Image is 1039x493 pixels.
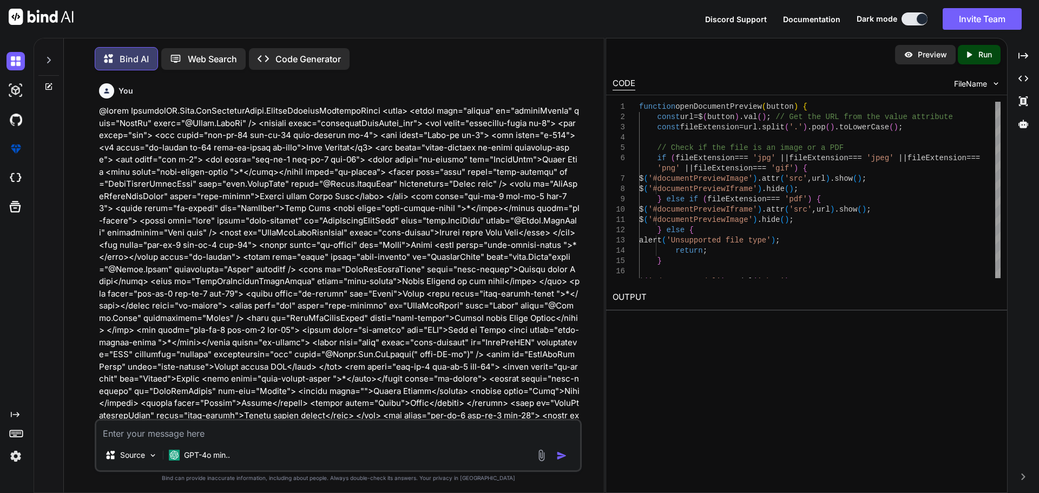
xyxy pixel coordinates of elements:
span: fileExtension [789,154,848,162]
span: ( [662,236,666,245]
div: 9 [613,194,625,205]
span: return [675,246,702,255]
span: ( [785,205,789,214]
img: githubDark [6,110,25,129]
span: $ [639,277,643,286]
span: const [657,123,680,132]
div: 12 [613,225,625,235]
span: Discord Support [705,15,767,24]
p: Preview [918,49,947,60]
img: cloudideIcon [6,169,25,187]
div: 5 [613,143,625,153]
span: ) [721,277,725,286]
span: { [803,164,807,173]
div: 7 [613,174,625,184]
img: GPT-4o mini [169,450,180,461]
span: fileExtension [907,154,966,162]
span: ) [762,113,766,121]
p: GPT-4o min.. [184,450,230,461]
span: Documentation [783,15,840,24]
span: ) [757,205,761,214]
span: = [739,123,743,132]
img: Bind AI [9,9,74,25]
p: Web Search [188,52,237,65]
div: CODE [613,77,635,90]
span: . [807,123,812,132]
span: '.' [789,123,803,132]
span: url [680,113,693,121]
p: Bind AI [120,52,149,65]
span: // Get the URL from the value attribute [775,113,953,121]
span: ( [780,215,784,224]
span: 'pdf' [785,195,807,203]
span: ( [702,113,707,121]
span: ) [753,174,757,183]
span: . [834,123,839,132]
span: ) [789,185,793,193]
span: ; [789,277,793,286]
span: . [757,215,761,224]
button: Documentation [783,14,840,25]
span: ( [702,195,707,203]
span: ( [780,174,784,183]
span: ; [775,236,780,245]
span: } [657,195,661,203]
span: pop [812,123,825,132]
span: function [639,102,675,111]
span: } [657,257,661,265]
img: darkChat [6,52,25,70]
span: ( [753,277,757,286]
span: === [966,154,980,162]
span: val [744,113,757,121]
span: ( [670,154,675,162]
span: 'src' [785,174,807,183]
span: . [757,174,761,183]
span: ) [734,113,739,121]
div: 16 [613,266,625,277]
h2: OUTPUT [606,285,1007,310]
img: attachment [535,449,548,462]
span: $ [698,113,702,121]
span: ( [785,123,789,132]
span: else [666,195,685,203]
span: $ [639,174,643,183]
span: ; [702,246,707,255]
span: const [657,113,680,121]
span: { [816,195,820,203]
div: 2 [613,112,625,122]
span: openDocumentPreview [675,102,762,111]
span: || [685,164,694,173]
span: url [816,205,830,214]
div: 17 [613,277,625,287]
span: ( [643,205,648,214]
img: darkAi-studio [6,81,25,100]
span: ) [857,174,862,183]
span: FileName [954,78,987,89]
span: ; [898,123,903,132]
span: split [762,123,785,132]
button: Invite Team [943,8,1022,30]
span: ) [793,164,798,173]
span: 'show' [757,277,784,286]
button: Discord Support [705,14,767,25]
span: ( [857,205,862,214]
div: 15 [613,256,625,266]
span: 'gif' [771,164,793,173]
span: button [707,113,734,121]
span: { [689,226,693,234]
span: ) [862,205,866,214]
span: ( [785,185,789,193]
img: chevron down [991,79,1001,88]
span: attr [766,205,785,214]
span: ( [889,123,893,132]
span: === [848,154,862,162]
span: ) [793,102,798,111]
span: fileExtension [693,164,752,173]
div: 13 [613,235,625,246]
span: '#documentPreviewIframe' [648,205,757,214]
span: if [657,154,666,162]
img: settings [6,447,25,465]
span: ( [762,102,766,111]
span: . [757,123,761,132]
span: ) [753,215,757,224]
